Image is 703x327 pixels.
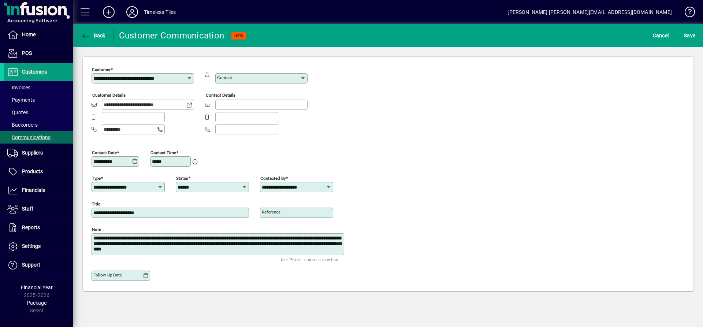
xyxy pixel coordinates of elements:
div: Timeless Tiles [144,6,176,18]
mat-label: Reference [262,209,280,215]
span: Payments [7,97,35,103]
mat-label: Follow up date [93,272,122,278]
button: Profile [120,5,144,19]
a: Backorders [4,119,73,131]
mat-label: Status [176,175,188,181]
div: Customer Communication [119,30,224,41]
a: Suppliers [4,144,73,162]
span: NEW [234,33,243,38]
mat-label: Contact date [92,150,117,155]
span: Settings [22,243,41,249]
a: Financials [4,181,73,200]
span: Back [81,33,105,38]
mat-label: Type [92,175,101,181]
a: POS [4,44,73,63]
span: Support [22,262,40,268]
span: POS [22,50,32,56]
mat-label: Contacted by [260,175,286,181]
a: Products [4,163,73,181]
a: Knowledge Base [679,1,694,25]
span: Home [22,31,36,37]
span: Quotes [7,109,28,115]
a: Support [4,256,73,274]
span: Invoices [7,85,30,90]
button: Save [682,29,697,42]
mat-hint: Use 'Enter' to start a new line [281,255,338,264]
span: ave [684,30,695,41]
span: Communications [7,134,51,140]
span: Backorders [7,122,38,128]
a: Settings [4,237,73,256]
a: Reports [4,219,73,237]
span: Financial Year [21,285,53,290]
span: S [684,33,687,38]
mat-label: Contact [217,75,232,80]
button: Add [97,5,120,19]
span: Suppliers [22,150,43,156]
span: Reports [22,224,40,230]
div: [PERSON_NAME] [PERSON_NAME][EMAIL_ADDRESS][DOMAIN_NAME] [507,6,672,18]
span: Staff [22,206,33,212]
span: Financials [22,187,45,193]
button: Back [79,29,107,42]
a: Communications [4,131,73,144]
a: Staff [4,200,73,218]
span: Customers [22,69,47,75]
span: Cancel [653,30,669,41]
button: Cancel [651,29,671,42]
span: Package [27,300,47,306]
mat-label: Customer [92,67,111,72]
a: Invoices [4,81,73,94]
mat-label: Title [92,201,100,206]
a: Payments [4,94,73,106]
a: Quotes [4,106,73,119]
mat-label: Contact time [150,150,176,155]
a: Home [4,26,73,44]
app-page-header-button: Back [73,29,114,42]
span: Products [22,168,43,174]
mat-label: Note [92,227,101,232]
